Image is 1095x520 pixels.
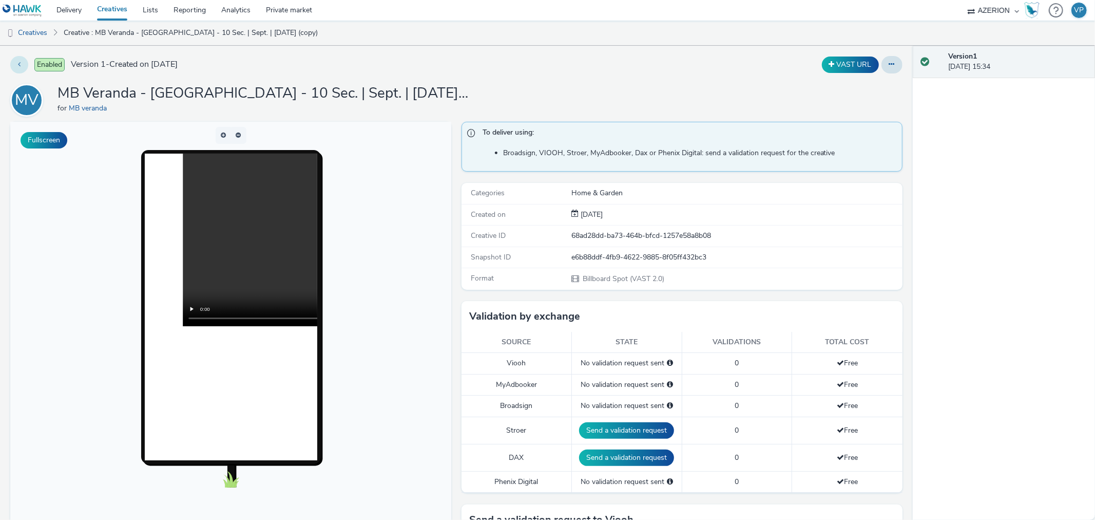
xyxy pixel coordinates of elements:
[792,332,902,353] th: Total cost
[471,231,506,240] span: Creative ID
[837,453,858,462] span: Free
[483,127,892,141] span: To deliver using:
[582,274,664,284] span: Billboard Spot (VAST 2.0)
[5,28,15,39] img: dooh
[71,59,178,70] span: Version 1 - Created on [DATE]
[462,444,572,471] td: DAX
[822,57,879,73] button: VAST URL
[571,231,901,241] div: 68ad28dd-ba73-464b-bfcd-1257e58a8b08
[1074,3,1084,18] div: VP
[462,374,572,395] td: MyAdbooker
[667,380,673,390] div: Please select a deal below and click on Send to send a validation request to MyAdbooker.
[462,353,572,374] td: Viooh
[462,396,572,417] td: Broadsign
[682,332,792,353] th: Validations
[3,4,42,17] img: undefined Logo
[471,273,494,283] span: Format
[735,477,739,487] span: 0
[577,401,677,411] div: No validation request sent
[579,210,603,219] span: [DATE]
[837,477,858,487] span: Free
[837,401,858,411] span: Free
[837,425,858,435] span: Free
[667,401,673,411] div: Please select a deal below and click on Send to send a validation request to Broadsign.
[1024,2,1044,18] a: Hawk Academy
[471,188,505,198] span: Categories
[462,471,572,492] td: Phenix Digital
[735,380,739,389] span: 0
[69,103,111,113] a: MB veranda
[577,358,677,368] div: No validation request sent
[735,401,739,411] span: 0
[57,103,69,113] span: for
[837,358,858,368] span: Free
[21,132,67,148] button: Fullscreen
[10,95,47,105] a: MV
[471,210,506,219] span: Created on
[579,422,674,439] button: Send a validation request
[819,57,881,73] div: Duplicate the creative as a VAST URL
[948,51,977,61] strong: Version 1
[667,477,673,487] div: Please select a deal below and click on Send to send a validation request to Phenix Digital.
[577,477,677,487] div: No validation request sent
[57,84,468,103] h1: MB Veranda - [GEOGRAPHIC_DATA] - 10 Sec. | Sept. | [DATE] (copy)
[667,358,673,368] div: Please select a deal below and click on Send to send a validation request to Viooh.
[579,450,674,466] button: Send a validation request
[34,58,65,71] span: Enabled
[503,148,897,158] li: Broadsign, VIOOH, Stroer, MyAdbooker, Dax or Phenix Digital: send a validation request for the cr...
[948,51,1087,72] div: [DATE] 15:34
[571,188,901,198] div: Home & Garden
[735,425,739,435] span: 0
[462,332,572,353] th: Source
[579,210,603,220] div: Creation 16 September 2025, 15:34
[1024,2,1040,18] img: Hawk Academy
[735,453,739,462] span: 0
[462,417,572,444] td: Stroer
[15,86,39,115] div: MV
[469,309,580,324] h3: Validation by exchange
[577,380,677,390] div: No validation request sent
[571,332,682,353] th: State
[471,252,511,262] span: Snapshot ID
[735,358,739,368] span: 0
[571,252,901,263] div: e6b88ddf-4fb9-4622-9885-8f05ff432bc3
[837,380,858,389] span: Free
[59,21,323,45] a: Creative : MB Veranda - [GEOGRAPHIC_DATA] - 10 Sec. | Sept. | [DATE] (copy)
